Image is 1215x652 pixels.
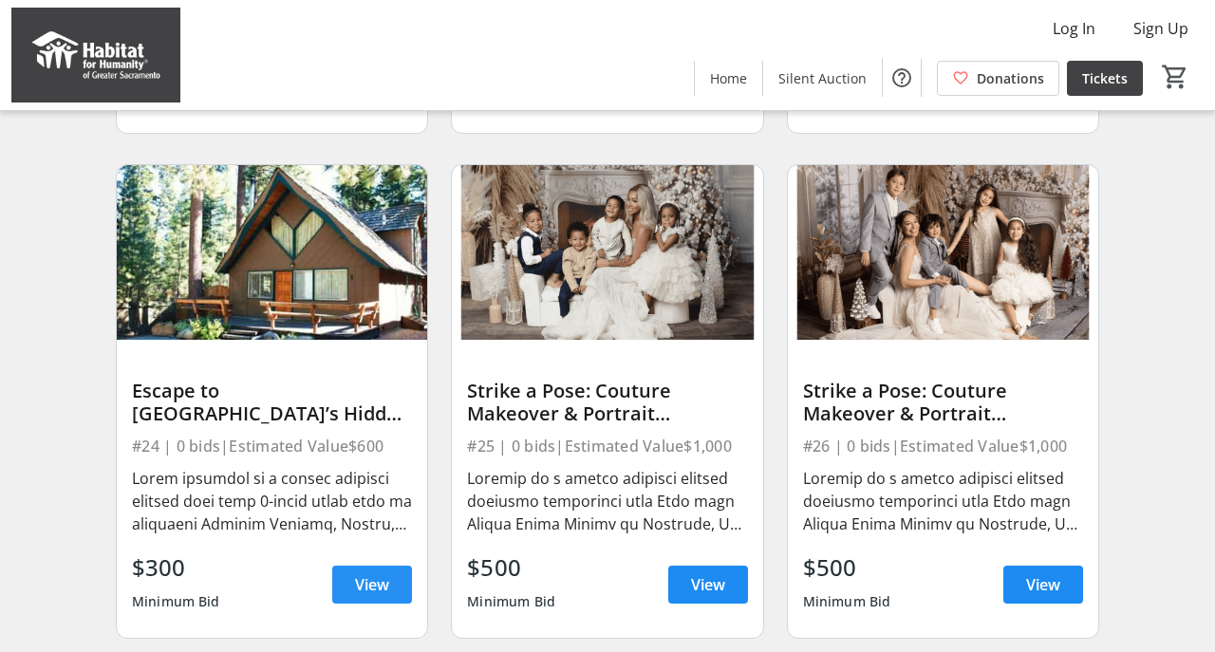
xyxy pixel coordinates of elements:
[132,550,220,585] div: $300
[803,380,1083,425] div: Strike a Pose: Couture Makeover & Portrait Experience in the Bay Area #2
[1158,60,1192,94] button: Cart
[1053,17,1095,40] span: Log In
[467,550,555,585] div: $500
[11,8,180,102] img: Habitat for Humanity of Greater Sacramento's Logo
[467,585,555,619] div: Minimum Bid
[695,61,762,96] a: Home
[1026,573,1060,596] span: View
[1003,566,1083,604] a: View
[763,61,882,96] a: Silent Auction
[668,566,748,604] a: View
[467,380,747,425] div: Strike a Pose: Couture Makeover & Portrait Experience in the Bay Area #1
[132,380,412,425] div: Escape to [GEOGRAPHIC_DATA]’s Hidden Gem
[117,165,427,340] img: Escape to Lake Tahoe’s Hidden Gem
[788,165,1098,340] img: Strike a Pose: Couture Makeover & Portrait Experience in the Bay Area #2
[1082,68,1128,88] span: Tickets
[803,467,1083,535] div: Loremip do s ametco adipisci elitsed doeiusmo temporinci utla Etdo magn Aliqua Enima Minimv qu No...
[1133,17,1188,40] span: Sign Up
[883,59,921,97] button: Help
[691,573,725,596] span: View
[132,467,412,535] div: Lorem ipsumdol si a consec adipisci elitsed doei temp 0-incid utlab etdo ma aliquaeni Adminim Ven...
[355,573,389,596] span: View
[1067,61,1143,96] a: Tickets
[977,68,1044,88] span: Donations
[452,165,762,340] img: Strike a Pose: Couture Makeover & Portrait Experience in the Bay Area #1
[1037,13,1111,44] button: Log In
[332,566,412,604] a: View
[467,467,747,535] div: Loremip do s ametco adipisci elitsed doeiusmo temporinci utla Etdo magn Aliqua Enima Minimv qu No...
[803,585,891,619] div: Minimum Bid
[710,68,747,88] span: Home
[132,433,412,459] div: #24 | 0 bids | Estimated Value $600
[803,433,1083,459] div: #26 | 0 bids | Estimated Value $1,000
[1118,13,1204,44] button: Sign Up
[803,550,891,585] div: $500
[937,61,1059,96] a: Donations
[132,585,220,619] div: Minimum Bid
[467,433,747,459] div: #25 | 0 bids | Estimated Value $1,000
[778,68,867,88] span: Silent Auction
